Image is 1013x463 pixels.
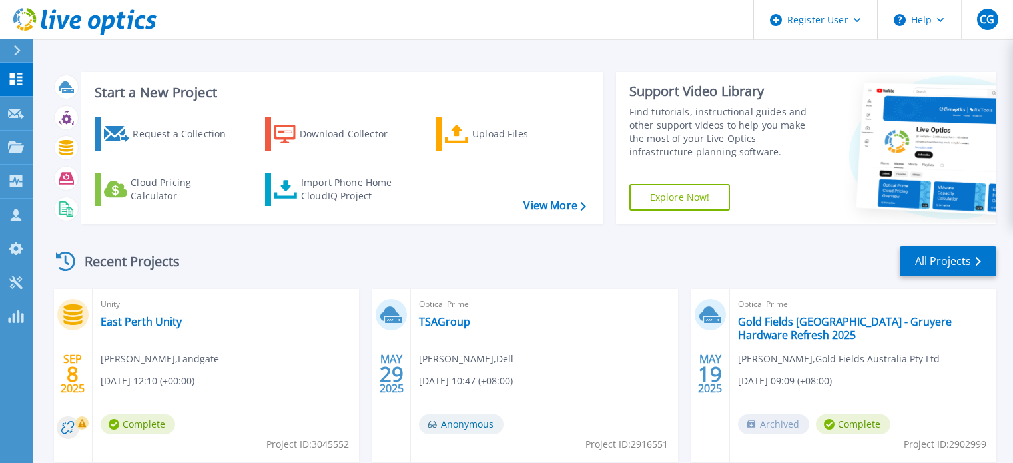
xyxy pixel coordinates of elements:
[629,184,731,211] a: Explore Now!
[67,368,79,380] span: 8
[419,315,470,328] a: TSAGroup
[904,437,986,452] span: Project ID: 2902999
[419,414,504,434] span: Anonymous
[131,176,237,203] div: Cloud Pricing Calculator
[300,121,406,147] div: Download Collector
[419,374,513,388] span: [DATE] 10:47 (+08:00)
[472,121,579,147] div: Upload Files
[419,352,513,366] span: [PERSON_NAME] , Dell
[301,176,405,203] div: Import Phone Home CloudIQ Project
[101,315,182,328] a: East Perth Unity
[436,117,584,151] a: Upload Files
[101,414,175,434] span: Complete
[738,315,988,342] a: Gold Fields [GEOGRAPHIC_DATA] - Gruyere Hardware Refresh 2025
[629,105,821,159] div: Find tutorials, instructional guides and other support videos to help you make the most of your L...
[419,297,669,312] span: Optical Prime
[738,352,940,366] span: [PERSON_NAME] , Gold Fields Australia Pty Ltd
[738,297,988,312] span: Optical Prime
[133,121,239,147] div: Request a Collection
[95,117,243,151] a: Request a Collection
[738,374,832,388] span: [DATE] 09:09 (+08:00)
[379,350,404,398] div: MAY 2025
[629,83,821,100] div: Support Video Library
[900,246,996,276] a: All Projects
[380,368,404,380] span: 29
[101,352,219,366] span: [PERSON_NAME] , Landgate
[265,117,414,151] a: Download Collector
[60,350,85,398] div: SEP 2025
[51,245,198,278] div: Recent Projects
[266,437,349,452] span: Project ID: 3045552
[698,368,722,380] span: 19
[585,437,668,452] span: Project ID: 2916551
[738,414,809,434] span: Archived
[523,199,585,212] a: View More
[980,14,994,25] span: CG
[697,350,723,398] div: MAY 2025
[816,414,890,434] span: Complete
[101,374,194,388] span: [DATE] 12:10 (+00:00)
[95,85,585,100] h3: Start a New Project
[101,297,351,312] span: Unity
[95,173,243,206] a: Cloud Pricing Calculator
